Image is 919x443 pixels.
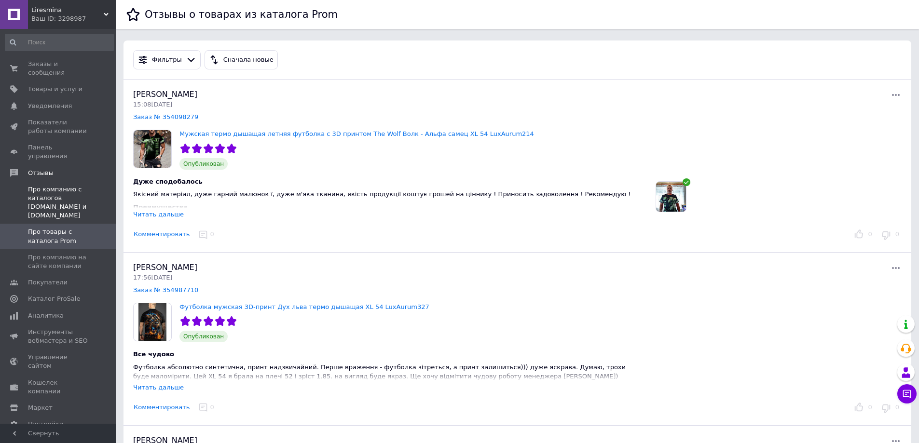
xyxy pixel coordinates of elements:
[221,55,275,65] div: Сначала новые
[133,113,198,121] a: Заказ № 354098279
[897,384,917,403] button: Чат с покупателем
[133,90,197,99] span: [PERSON_NAME]
[5,34,114,51] input: Поиск
[134,130,171,168] img: Мужская термо дышащая летняя футболка с 3D принтом The Wolf Волк - Альфа самец XL 54 LuxAurum214
[28,60,89,77] span: Заказы и сообщения
[133,190,631,198] span: Якісний матеріал, дуже гарний малюнок ї, дуже м'яка тканина, якість продукції коштує грошей на ці...
[133,274,172,281] span: 17:56[DATE]
[133,286,198,294] a: Заказ № 354987710
[150,55,184,65] div: Фильтры
[28,143,89,161] span: Панель управления
[133,203,188,211] span: Преимущества
[28,378,89,396] span: Кошелек компании
[179,158,228,170] span: Опубликован
[28,169,54,177] span: Отзывы
[145,9,338,20] h1: Отзывы о товарах из каталога Prom
[28,311,64,320] span: Аналитика
[28,185,89,220] span: Про компанию с каталогов [DOMAIN_NAME] и [DOMAIN_NAME]
[205,50,278,69] button: Сначала новые
[28,353,89,370] span: Управление сайтом
[28,278,68,287] span: Покупатели
[179,303,429,310] a: Футболка мужская 3D-принт Дух льва термо дышащая XL 54 LuxAurum327
[28,228,89,245] span: Про товары с каталога Prom
[31,14,116,23] div: Ваш ID: 3298987
[133,263,197,272] span: [PERSON_NAME]
[133,363,626,389] span: Футболка абсолютно синтетична, принт надзвичайний. Перше враження - футболка зітреться, а принт з...
[134,303,171,341] img: Футболка мужская 3D-принт Дух льва термо дышащая XL 54 LuxAurum327
[133,350,174,358] span: Все чудово
[133,211,184,218] div: Читать дальше
[133,50,201,69] button: Фильтры
[179,130,534,137] a: Мужская термо дышащая летняя футболка с 3D принтом The Wolf Волк - Альфа самец XL 54 LuxAurum214
[133,101,172,108] span: 15:08[DATE]
[133,229,190,240] button: Комментировать
[179,331,228,342] span: Опубликован
[28,85,82,94] span: Товары и услуги
[31,6,104,14] span: Liresmina
[28,403,53,412] span: Маркет
[28,102,72,110] span: Уведомления
[133,384,184,391] div: Читать дальше
[28,328,89,345] span: Инструменты вебмастера и SEO
[28,118,89,135] span: Показатели работы компании
[28,253,89,270] span: Про компанию на сайте компании
[28,295,80,303] span: Каталог ProSale
[28,420,63,429] span: Настройки
[133,178,203,185] span: Дуже сподобалось
[133,403,190,413] button: Комментировать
